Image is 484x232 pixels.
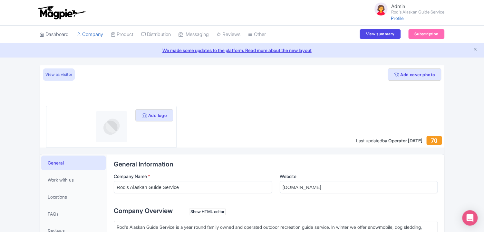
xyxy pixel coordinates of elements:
span: FAQs [48,210,59,217]
span: by Operator [DATE] [382,138,422,143]
a: Work with us [41,173,106,187]
div: Last updated [356,137,422,144]
span: Company Name [114,174,147,179]
a: We made some updates to the platform. Read more about the new layout [4,47,480,54]
img: avatar_key_member-9c1dde93af8b07d7383eb8b5fb890c87.png [373,1,389,17]
a: View summary [360,29,400,39]
button: Add logo [135,109,173,121]
span: Locations [48,193,67,200]
span: Work with us [48,176,74,183]
a: Subscription [408,29,444,39]
span: Website [280,174,296,179]
div: Open Intercom Messenger [462,210,478,226]
a: General [41,156,106,170]
button: Add cover photo [388,68,441,81]
span: Company Overview [114,207,173,215]
a: Product [111,26,133,43]
button: Close announcement [473,46,478,54]
img: profile-logo-d1a8e230fb1b8f12adc913e4f4d7365c.png [96,111,127,142]
a: FAQs [41,207,106,221]
a: View as visitor [43,68,75,81]
span: Admin [391,3,405,9]
a: Locations [41,190,106,204]
a: Distribution [141,26,171,43]
h2: General Information [114,161,438,168]
a: Dashboard [40,26,69,43]
a: Company [76,26,103,43]
a: Profile [391,15,404,21]
span: General [48,159,64,166]
img: logo-ab69f6fb50320c5b225c76a69d11143b.png [36,5,86,20]
a: Messaging [179,26,209,43]
span: 70 [431,137,437,144]
a: Admin Rod's Alaskan Guide Service [369,1,444,17]
a: Other [248,26,266,43]
div: Show HTML editor [189,209,226,215]
small: Rod's Alaskan Guide Service [391,10,444,14]
a: Reviews [217,26,240,43]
